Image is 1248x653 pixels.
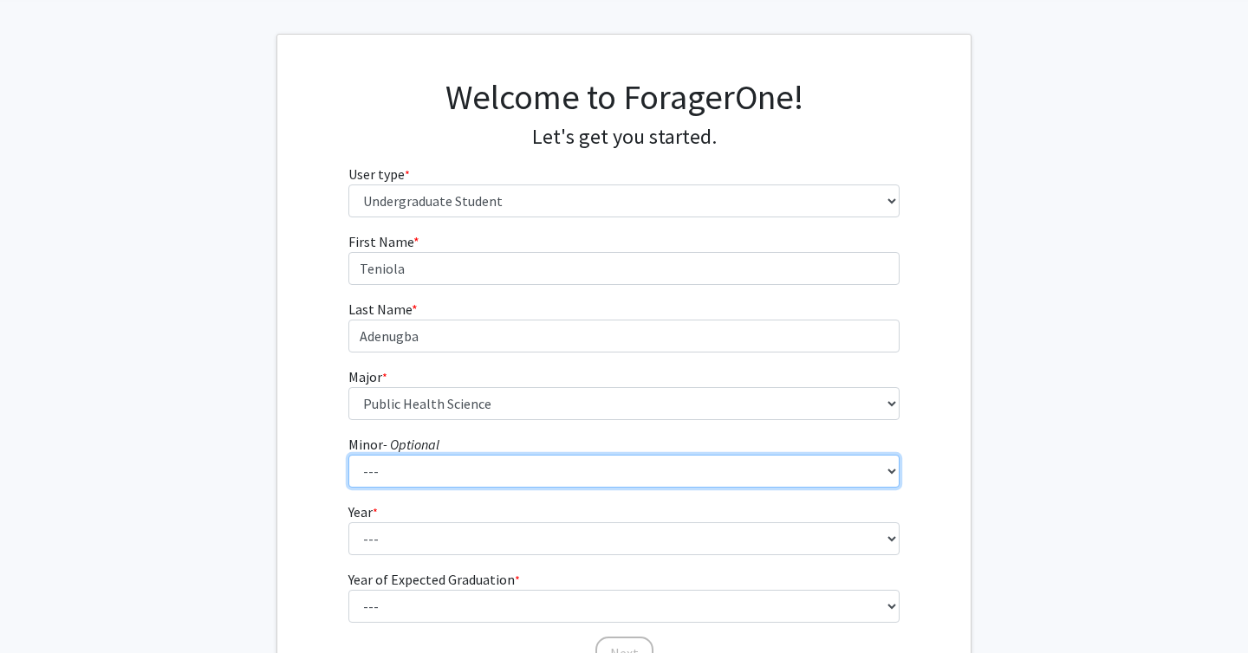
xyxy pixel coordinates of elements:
[383,436,439,453] i: - Optional
[13,575,74,640] iframe: Chat
[348,76,900,118] h1: Welcome to ForagerOne!
[348,366,387,387] label: Major
[348,164,410,184] label: User type
[348,501,378,522] label: Year
[348,125,900,150] h4: Let's get you started.
[348,301,412,318] span: Last Name
[348,569,520,590] label: Year of Expected Graduation
[348,233,413,250] span: First Name
[348,434,439,455] label: Minor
